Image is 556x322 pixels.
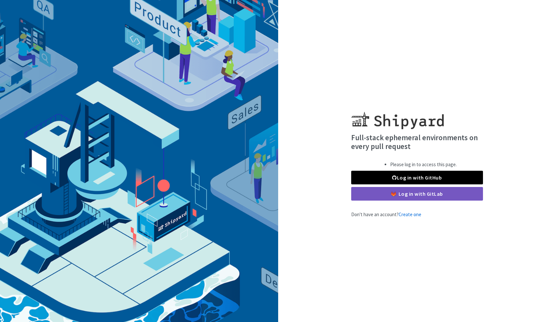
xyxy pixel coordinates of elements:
a: Create one [399,211,421,217]
li: Please log in to access this page. [390,161,457,168]
span: Don't have an account? [351,211,421,217]
a: Log in with GitLab [351,187,483,201]
img: gitlab-color.svg [391,192,396,196]
a: Log in with GitHub [351,171,483,184]
h4: Full-stack ephemeral environments on every pull request [351,133,483,151]
img: Shipyard logo [351,104,444,129]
